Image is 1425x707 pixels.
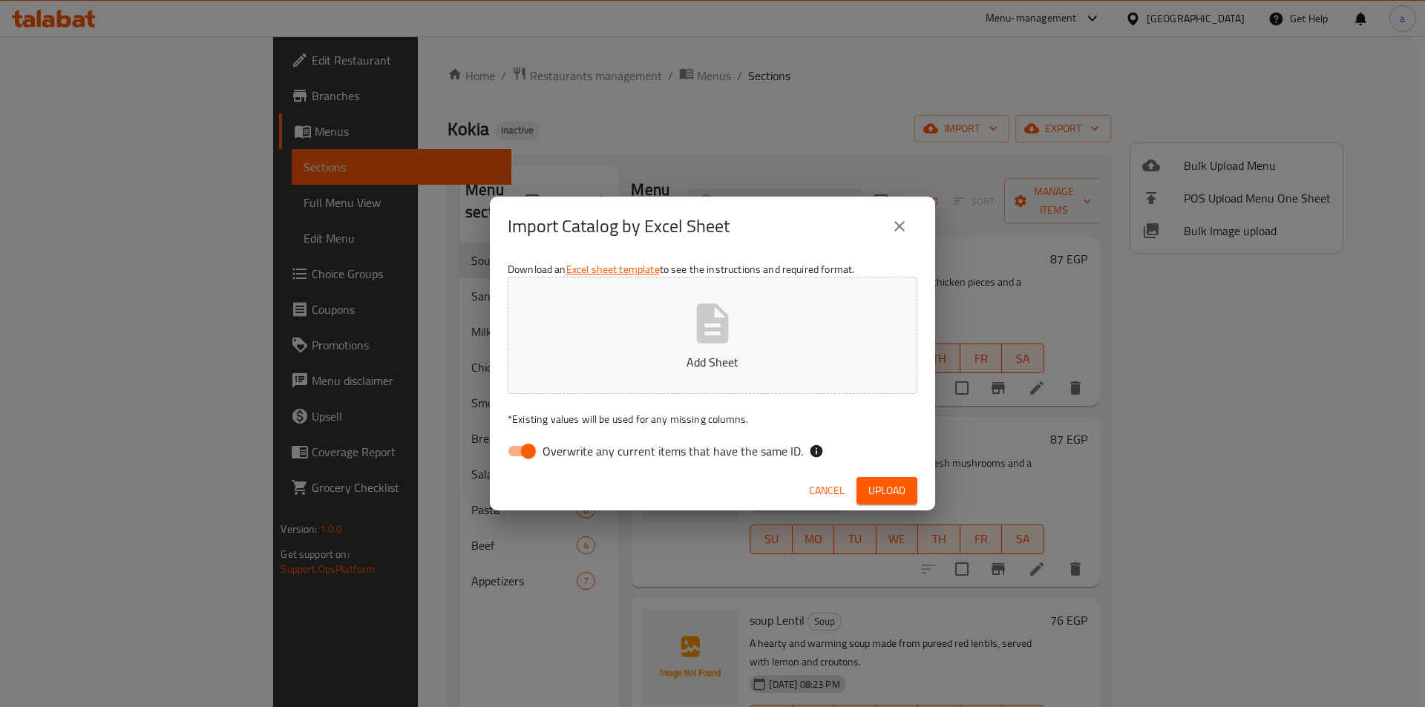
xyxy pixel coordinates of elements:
svg: If the overwrite option isn't selected, then the items that match an existing ID will be ignored ... [809,444,824,458]
span: Upload [868,481,905,500]
p: Existing values will be used for any missing columns. [508,412,917,427]
span: Overwrite any current items that have the same ID. [543,442,803,460]
a: Excel sheet template [566,260,660,279]
button: Upload [856,477,917,504]
button: Add Sheet [508,277,917,394]
button: Cancel [803,477,851,504]
div: Download an to see the instructions and required format. [490,256,935,471]
h2: Import Catalog by Excel Sheet [508,214,730,238]
button: close [882,208,917,244]
span: Cancel [809,481,845,500]
p: Add Sheet [531,353,894,371]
